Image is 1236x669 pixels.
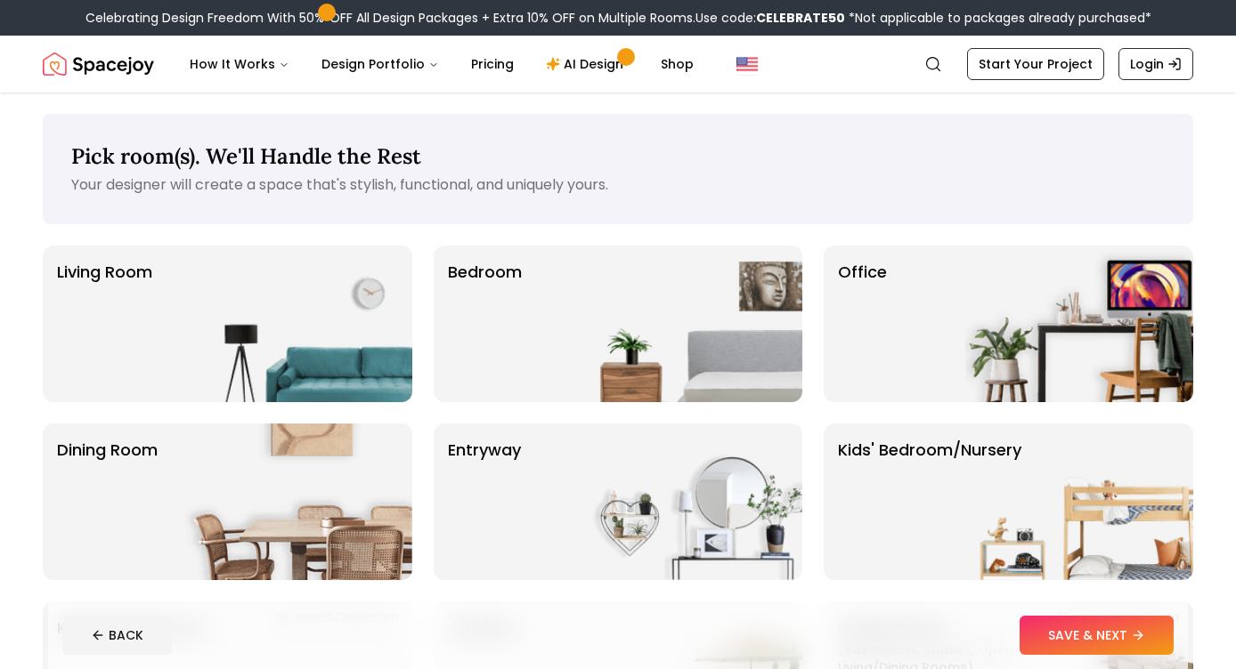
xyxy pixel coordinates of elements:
span: Pick room(s). We'll Handle the Rest [71,142,421,170]
button: SAVE & NEXT [1020,616,1174,655]
p: Kids' Bedroom/Nursery [838,438,1021,566]
img: Office [965,246,1193,402]
a: Pricing [457,46,528,82]
span: *Not applicable to packages already purchased* [845,9,1151,27]
p: Living Room [57,260,152,388]
p: Bedroom [448,260,522,388]
button: How It Works [175,46,304,82]
img: entryway [574,423,802,580]
nav: Global [43,36,1193,93]
a: Shop [646,46,708,82]
p: Your designer will create a space that's stylish, functional, and uniquely yours. [71,174,1165,196]
a: Start Your Project [967,48,1104,80]
a: Spacejoy [43,46,154,82]
a: AI Design [532,46,643,82]
img: Spacejoy Logo [43,46,154,82]
p: Dining Room [57,438,158,566]
img: United States [736,53,758,75]
div: Celebrating Design Freedom With 50% OFF All Design Packages + Extra 10% OFF on Multiple Rooms. [85,9,1151,27]
b: CELEBRATE50 [756,9,845,27]
img: Living Room [184,246,412,402]
img: Bedroom [574,246,802,402]
button: BACK [62,616,172,655]
a: Login [1118,48,1193,80]
button: Design Portfolio [307,46,453,82]
p: entryway [448,438,521,566]
img: Kids' Bedroom/Nursery [965,423,1193,580]
nav: Main [175,46,708,82]
p: Office [838,260,887,388]
span: Use code: [695,9,845,27]
img: Dining Room [184,423,412,580]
